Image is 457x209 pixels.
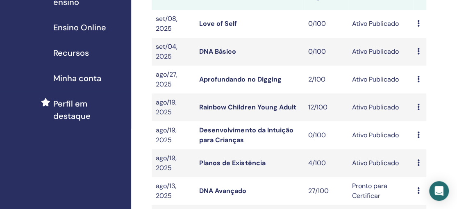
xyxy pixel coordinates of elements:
td: set/08, 2025 [152,10,195,38]
span: Perfil em destaque [53,98,125,122]
a: Love of Self [199,19,237,28]
td: Ativo Publicado [348,38,414,66]
td: 4/100 [304,149,348,177]
td: set/04, 2025 [152,38,195,66]
a: Rainbow Children Young Adult [199,103,296,111]
td: Ativo Publicado [348,93,414,121]
td: Ativo Publicado [348,149,414,177]
td: ago/19, 2025 [152,149,195,177]
td: Ativo Publicado [348,10,414,38]
span: Minha conta [53,72,101,84]
td: Ativo Publicado [348,121,414,149]
a: DNA Avançado [199,186,246,195]
td: Pronto para Certificar [348,177,414,205]
td: ago/19, 2025 [152,93,195,121]
td: 2/100 [304,66,348,93]
td: 0/100 [304,121,348,149]
a: DNA Básico [199,47,236,56]
td: 0/100 [304,38,348,66]
a: Desenvolvimento da Intuição para Crianças [199,126,293,144]
td: 27/100 [304,177,348,205]
span: Ensino Online [53,21,106,34]
a: Planos de Existência [199,159,265,167]
td: 0/100 [304,10,348,38]
div: Open Intercom Messenger [429,181,449,201]
td: Ativo Publicado [348,66,414,93]
td: ago/27, 2025 [152,66,195,93]
a: Aprofundando no Digging [199,75,281,84]
span: Recursos [53,47,89,59]
td: 12/100 [304,93,348,121]
td: ago/13, 2025 [152,177,195,205]
td: ago/19, 2025 [152,121,195,149]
